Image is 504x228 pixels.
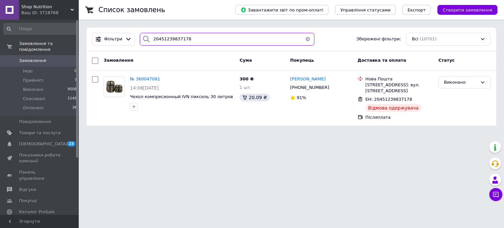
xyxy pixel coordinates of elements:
[68,96,77,102] span: 1149
[301,33,314,46] button: Очистить
[104,76,125,97] a: Фото товару
[290,76,325,81] span: [PERSON_NAME]
[130,94,233,99] a: Чехол компресионный IVN пиксель 30 литров
[438,58,455,63] span: Статус
[67,141,75,147] span: 23
[72,105,77,111] span: 36
[366,82,433,94] div: [STREET_ADDRESS]: вул. [STREET_ADDRESS]
[19,209,54,215] span: Каталог ProSale
[98,6,165,14] h1: Список замовлень
[104,36,122,42] span: Фільтри
[19,141,68,147] span: [DEMOGRAPHIC_DATA]
[235,5,328,15] button: Завантажити звіт по пром-оплаті
[21,10,79,16] div: Ваш ID: 3718768
[402,5,431,15] button: Експорт
[130,85,159,91] span: 14:08[DATE]
[104,76,124,97] img: Фото товару
[23,87,43,93] span: Виконані
[366,104,421,112] div: Відмова одержувача
[290,58,314,63] span: Покупець
[431,7,497,12] a: Створити замовлення
[358,58,406,63] span: Доставка та оплата
[443,8,492,12] span: Створити замовлення
[23,105,44,111] span: Оплачені
[19,152,61,164] span: Показники роботи компанії
[104,58,133,63] span: Замовлення
[290,76,325,82] a: [PERSON_NAME]
[19,198,37,204] span: Покупці
[290,85,329,90] span: [PHONE_NUMBER]
[340,8,390,12] span: Управління статусами
[366,114,433,120] div: Післяплата
[74,77,77,83] span: 7
[23,77,43,83] span: Прийняті
[489,188,502,201] button: Чат з покупцем
[335,5,396,15] button: Управління статусами
[444,79,477,86] div: Виконано
[21,4,71,10] span: Shop Nutrition
[366,76,433,82] div: Нова Пошта
[240,85,251,90] span: 1 шт.
[356,36,401,42] span: Збережені фільтри:
[366,97,412,102] span: ЕН: 20451239837178
[240,58,252,63] span: Cума
[412,36,418,42] span: Всі
[19,187,36,193] span: Відгуки
[240,93,269,101] div: 20.09 ₴
[19,58,46,64] span: Замовлення
[130,76,160,81] a: № 360047081
[297,95,306,100] span: 91%
[19,41,79,52] span: Замовлення та повідомлення
[19,169,61,181] span: Панель управління
[241,7,323,13] span: Завантажити звіт по пром-оплаті
[408,8,426,12] span: Експорт
[19,130,61,136] span: Товари та послуги
[140,33,314,46] input: Пошук за номером замовлення, ПІБ покупця, номером телефону, Email, номером накладної
[23,96,45,102] span: Скасовані
[240,76,254,81] span: 300 ₴
[437,5,497,15] button: Створити замовлення
[68,87,77,93] span: 9508
[420,36,437,41] span: (10701)
[3,23,77,35] input: Пошук
[74,68,77,74] span: 0
[23,68,32,74] span: Нові
[19,119,51,125] span: Повідомлення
